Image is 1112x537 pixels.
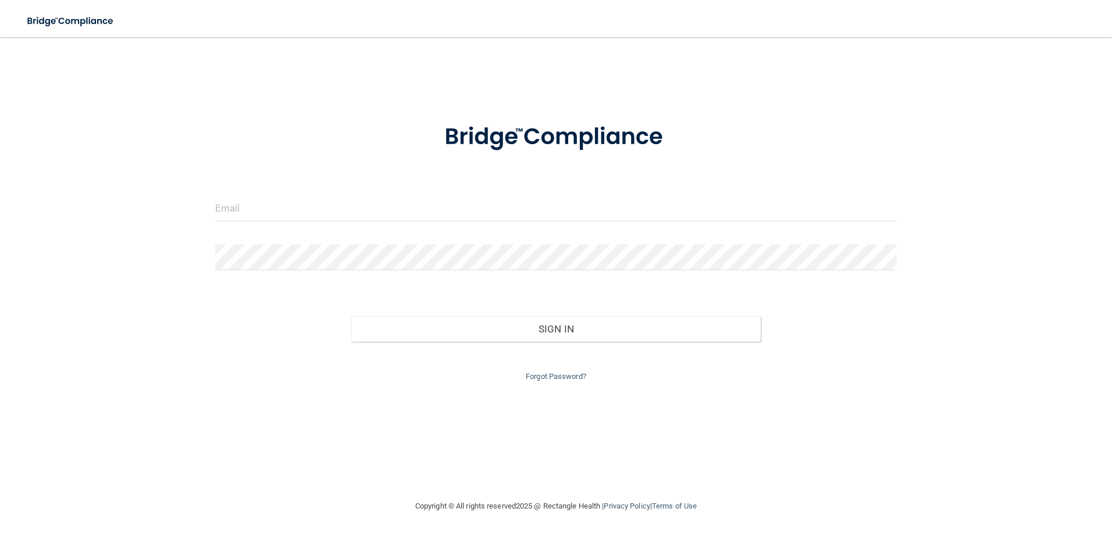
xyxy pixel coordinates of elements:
[652,502,697,510] a: Terms of Use
[17,9,124,33] img: bridge_compliance_login_screen.278c3ca4.svg
[420,107,692,167] img: bridge_compliance_login_screen.278c3ca4.svg
[215,195,897,221] input: Email
[881,201,895,215] keeper-lock: Open Keeper Popup
[526,372,586,381] a: Forgot Password?
[351,316,761,342] button: Sign In
[604,502,650,510] a: Privacy Policy
[344,488,768,525] div: Copyright © All rights reserved 2025 @ Rectangle Health | |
